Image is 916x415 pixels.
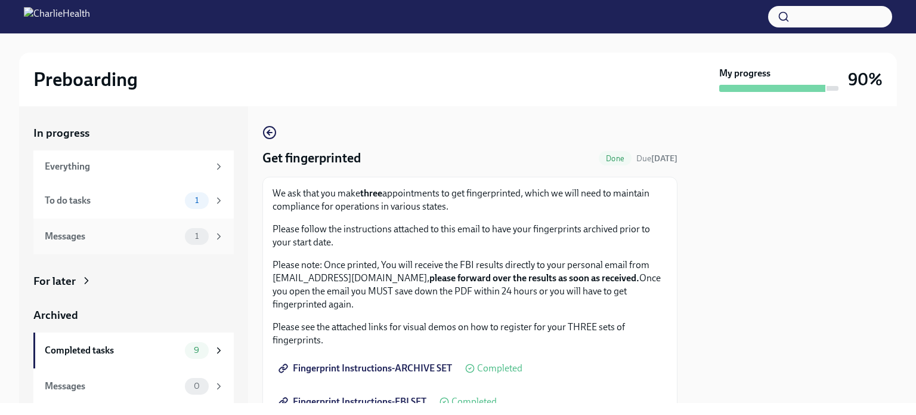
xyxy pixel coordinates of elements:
[636,153,677,164] span: Due
[719,67,770,80] strong: My progress
[45,194,180,207] div: To do tasks
[273,356,460,380] a: Fingerprint Instructions-ARCHIVE SET
[451,397,497,407] span: Completed
[33,273,234,289] a: For later
[273,321,667,347] p: Please see the attached links for visual demos on how to register for your THREE sets of fingerpr...
[33,308,234,323] a: Archived
[651,153,677,164] strong: [DATE]
[45,230,180,243] div: Messages
[187,382,207,391] span: 0
[45,160,209,173] div: Everything
[281,396,426,408] span: Fingerprint Instructions-FBI SET
[273,187,667,213] p: We ask that you make appointments to get fingerprinted, which we will need to maintain compliance...
[33,333,234,368] a: Completed tasks9
[477,364,522,373] span: Completed
[599,154,632,163] span: Done
[24,7,90,26] img: CharlieHealth
[188,196,206,205] span: 1
[262,149,361,167] h4: Get fingerprinted
[33,125,234,141] a: In progress
[848,69,883,90] h3: 90%
[429,272,639,284] strong: please forward over the results as soon as received.
[273,259,667,311] p: Please note: Once printed, You will receive the FBI results directly to your personal email from ...
[360,187,382,199] strong: three
[33,67,138,91] h2: Preboarding
[188,232,206,241] span: 1
[33,183,234,219] a: To do tasks1
[45,344,180,357] div: Completed tasks
[45,380,180,393] div: Messages
[33,368,234,404] a: Messages0
[273,390,435,414] a: Fingerprint Instructions-FBI SET
[636,153,677,164] span: September 3rd, 2025 09:00
[33,219,234,254] a: Messages1
[281,362,452,374] span: Fingerprint Instructions-ARCHIVE SET
[33,150,234,183] a: Everything
[273,223,667,249] p: Please follow the instructions attached to this email to have your fingerprints archived prior to...
[33,273,76,289] div: For later
[187,346,206,355] span: 9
